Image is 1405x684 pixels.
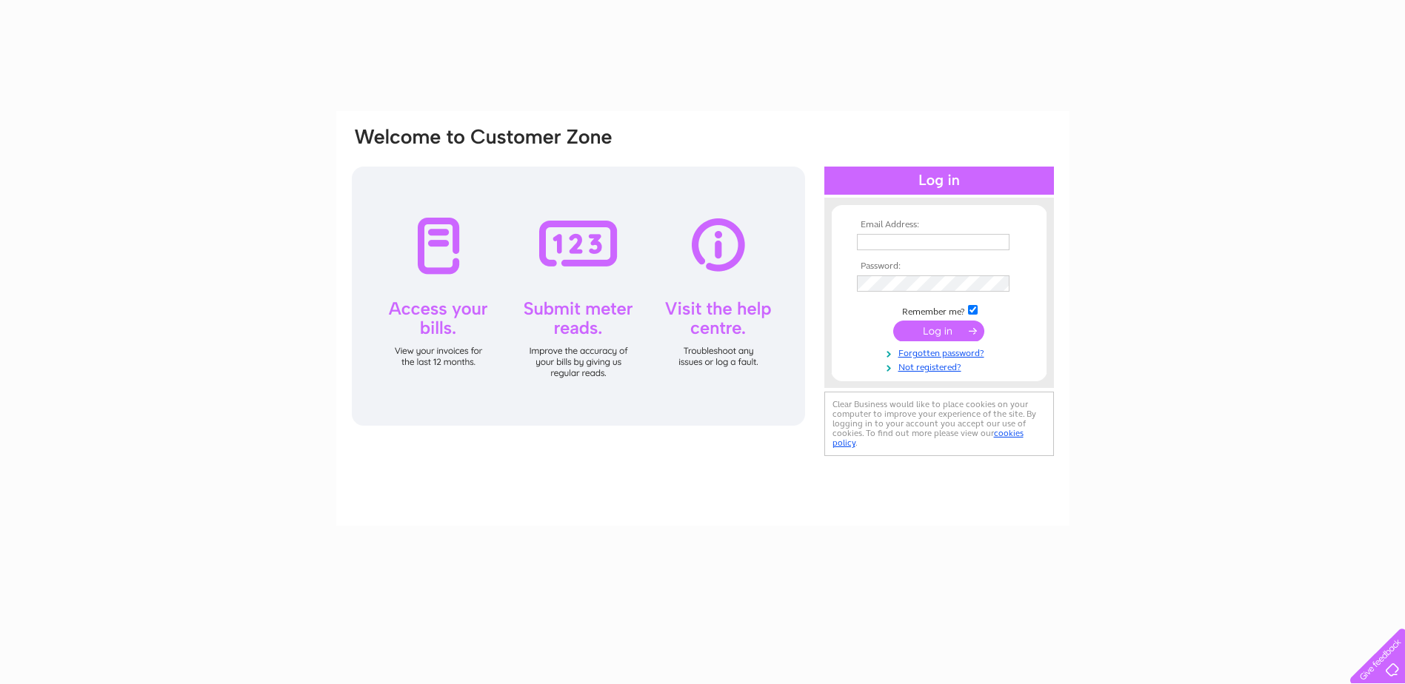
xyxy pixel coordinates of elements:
[853,303,1025,318] td: Remember me?
[832,428,1024,448] a: cookies policy
[857,345,1025,359] a: Forgotten password?
[857,359,1025,373] a: Not registered?
[853,220,1025,230] th: Email Address:
[853,261,1025,272] th: Password:
[824,392,1054,456] div: Clear Business would like to place cookies on your computer to improve your experience of the sit...
[893,321,984,341] input: Submit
